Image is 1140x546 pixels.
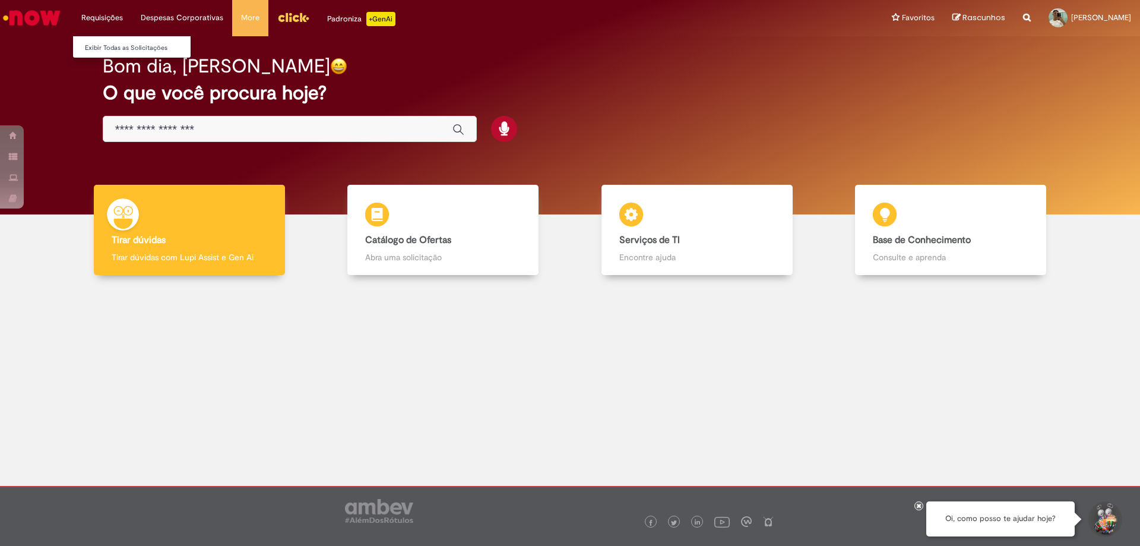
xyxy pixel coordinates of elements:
img: logo_footer_facebook.png [648,520,654,526]
b: Catálogo de Ofertas [365,234,451,246]
a: Base de Conhecimento Consulte e aprenda [824,185,1078,276]
h2: O que você procura hoje? [103,83,1038,103]
span: Favoritos [902,12,935,24]
p: Consulte e aprenda [873,251,1028,263]
b: Serviços de TI [619,234,680,246]
span: More [241,12,259,24]
img: logo_footer_ambev_rotulo_gray.png [345,499,413,523]
img: happy-face.png [330,58,347,75]
a: Catálogo de Ofertas Abra uma solicitação [316,185,571,276]
img: logo_footer_workplace.png [741,516,752,527]
img: logo_footer_youtube.png [714,514,730,529]
img: logo_footer_linkedin.png [695,519,701,526]
div: Padroniza [327,12,395,26]
a: Exibir Todas as Solicitações [73,42,204,55]
a: Serviços de TI Encontre ajuda [570,185,824,276]
p: +GenAi [366,12,395,26]
b: Tirar dúvidas [112,234,166,246]
span: Despesas Corporativas [141,12,223,24]
p: Abra uma solicitação [365,251,521,263]
div: Oi, como posso te ajudar hoje? [926,501,1075,536]
span: Requisições [81,12,123,24]
img: logo_footer_naosei.png [763,516,774,527]
b: Base de Conhecimento [873,234,971,246]
button: Iniciar Conversa de Suporte [1087,501,1122,537]
span: [PERSON_NAME] [1071,12,1131,23]
h2: Bom dia, [PERSON_NAME] [103,56,330,77]
img: ServiceNow [1,6,62,30]
p: Encontre ajuda [619,251,775,263]
img: click_logo_yellow_360x200.png [277,8,309,26]
span: Rascunhos [962,12,1005,23]
img: logo_footer_twitter.png [671,520,677,526]
a: Rascunhos [952,12,1005,24]
a: Tirar dúvidas Tirar dúvidas com Lupi Assist e Gen Ai [62,185,316,276]
ul: Requisições [72,36,191,58]
p: Tirar dúvidas com Lupi Assist e Gen Ai [112,251,267,263]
